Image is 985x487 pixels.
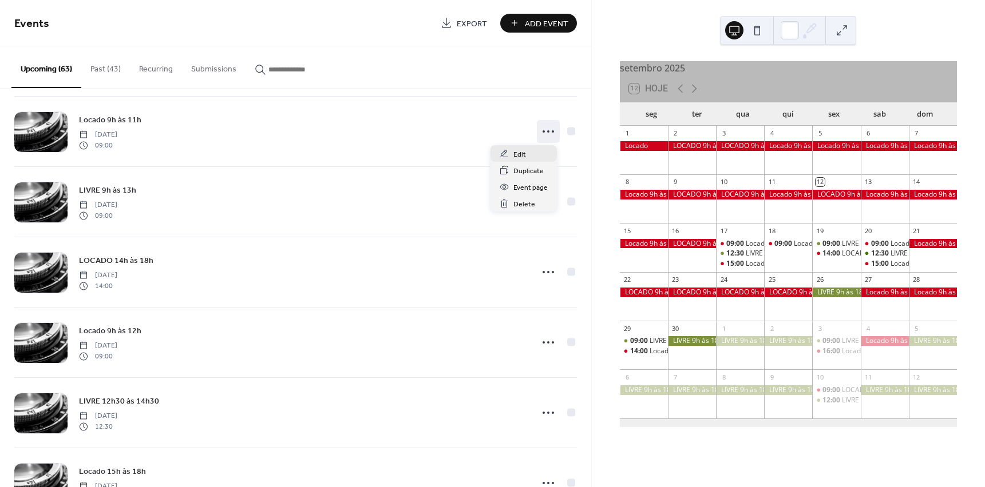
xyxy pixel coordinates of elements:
div: 1 [623,129,632,138]
div: LIVRE 12h30 às 14h30 [861,249,909,258]
a: LOCADO 14h às 18h [79,254,153,267]
span: 09:00 [79,140,117,150]
div: Locado 9h às 18h [812,141,860,151]
div: Locado 9h às 18h [909,288,957,297]
span: 14:00 [79,281,117,291]
a: Export [432,14,496,33]
div: LIVRE 9h às 18h [764,385,812,395]
div: 26 [816,276,824,284]
div: Locado [620,141,668,151]
div: Locado 9h às 12h [861,239,909,249]
div: 10 [816,373,824,381]
div: 20 [864,226,873,235]
span: 09:00 [822,385,842,395]
div: LIVRE 9h às 18h [764,336,812,346]
div: LOCADO 9h às 18h [668,239,716,249]
span: 14:00 [822,249,842,258]
div: LOCADO 9h às 12h [812,385,860,395]
span: 09:00 [822,336,842,346]
div: 3 [719,129,728,138]
div: 24 [719,276,728,284]
div: 6 [623,373,632,381]
span: [DATE] [79,270,117,281]
div: 2 [768,324,776,333]
div: 4 [768,129,776,138]
div: 12 [816,178,824,186]
span: Edit [513,149,526,161]
div: 25 [768,276,776,284]
div: LIVRE 9h às 13h [812,239,860,249]
div: 4 [864,324,873,333]
span: Events [14,13,49,35]
span: 12:30 [79,421,117,432]
div: Locado 9h às 18h [764,190,812,199]
div: 11 [768,178,776,186]
div: 29 [623,324,632,333]
div: LIVRE 9h às 15h [842,336,892,346]
span: Locado 9h às 12h [79,325,141,337]
div: 23 [671,276,680,284]
span: 09:00 [79,210,117,221]
span: [DATE] [79,341,117,351]
button: Submissions [182,46,246,87]
div: 22 [623,276,632,284]
div: LOCADO 14h às 18h [842,249,907,258]
button: Add Event [500,14,577,33]
div: LOCADO 9h às 18h [620,288,668,297]
div: LOCADO 9h às 12h [842,385,903,395]
div: seg [629,103,675,126]
div: Locado 9h às 18h [861,288,909,297]
div: Locado 9h às 18h [620,239,668,249]
a: Locado 15h às 18h [79,465,146,478]
a: Locado 9h às 12h [79,324,141,337]
div: sab [857,103,903,126]
div: LIVRE 9h às 18h [716,336,764,346]
div: ter [674,103,720,126]
div: Locado 9h às 18h [861,336,909,346]
div: LIVRE 9h às 13h [650,336,699,346]
div: Locado 9h às 11h [764,239,812,249]
div: Locado 9h às 18h [620,190,668,199]
div: LIVRE 9h às 18h [620,385,668,395]
div: LIVRE 9h às 18h [812,288,860,297]
span: [DATE] [79,130,117,140]
button: Upcoming (63) [11,46,81,88]
div: 3 [816,324,824,333]
div: Locado 9h às 12h [716,239,764,249]
span: 12:30 [871,249,891,258]
span: Locado 9h às 11h [79,114,141,126]
div: LOCADO 9h às 18h [668,190,716,199]
span: 09:00 [871,239,891,249]
a: LIVRE 12h30 às 14h30 [79,394,159,408]
div: LIVRE 9h às 18h [909,336,957,346]
div: LIVRE 12h30 às 14h30 [716,249,764,258]
button: Past (43) [81,46,130,87]
div: Locado 15h às 18h [861,259,909,269]
div: LOCADO 9h às 18h [716,190,764,199]
div: 8 [719,373,728,381]
div: Locado 9h às 18h [861,141,909,151]
div: LOCADO 9h às 18h [716,141,764,151]
div: LIVRE 12h30 às 14h30 [746,249,816,258]
div: LIVRE 9h às 13h [620,336,668,346]
div: setembro 2025 [620,61,957,75]
span: Delete [513,198,535,210]
button: Recurring [130,46,182,87]
div: LOCADO 9h às 18h [812,190,860,199]
span: LOCADO 14h às 18h [79,255,153,267]
div: qua [720,103,766,126]
div: 1 [719,324,728,333]
div: 5 [912,324,921,333]
a: LIVRE 9h às 13h [79,183,136,197]
span: Export [457,18,487,30]
div: Locado 9h às 18h [909,239,957,249]
div: Locado 9h às 18h [909,190,957,199]
div: qui [765,103,811,126]
div: 10 [719,178,728,186]
div: Locado 15h às 17h [746,259,805,269]
div: 17 [719,226,728,235]
span: LIVRE 9h às 13h [79,185,136,197]
div: 27 [864,276,873,284]
div: 18 [768,226,776,235]
div: 2 [671,129,680,138]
